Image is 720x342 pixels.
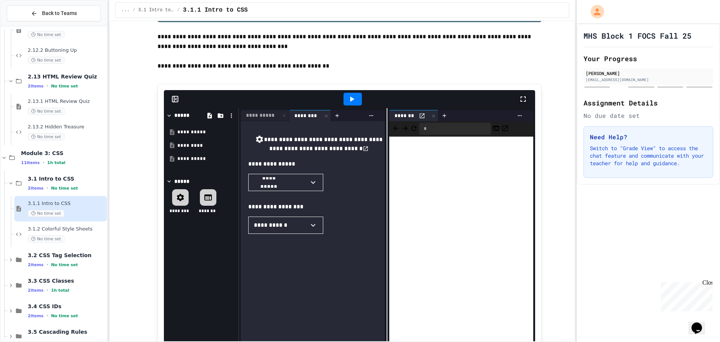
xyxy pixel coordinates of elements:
span: 3.5 Cascading Rules [28,328,105,335]
span: No time set [28,57,64,64]
span: No time set [51,313,78,318]
button: Refresh [410,124,418,133]
div: My Account [583,3,606,20]
span: 2 items [28,313,43,318]
span: No time set [28,210,64,217]
h3: Need Help? [590,133,707,142]
span: No time set [28,235,64,243]
span: / [177,7,180,13]
h1: MHS Block 1 FOCS Fall 25 [583,30,691,41]
span: • [46,262,48,268]
span: • [46,287,48,293]
iframe: chat widget [688,312,712,334]
span: 2 items [28,186,43,191]
div: Chat with us now!Close [3,3,52,48]
p: Switch to "Grade View" to access the chat feature and communicate with your teacher for help and ... [590,145,707,167]
span: 3.4 CSS IDs [28,303,105,310]
div: [PERSON_NAME] [586,70,711,77]
button: Console [492,124,500,133]
span: 11 items [21,160,40,165]
div: No due date set [583,111,713,120]
span: • [43,160,44,166]
h2: Assignment Details [583,98,713,108]
span: 3.1.1 Intro to CSS [183,6,248,15]
span: • [46,313,48,319]
span: 3.1.1 Intro to CSS [28,200,105,207]
span: No time set [28,108,64,115]
span: Module 3: CSS [21,150,105,157]
span: No time set [51,262,78,267]
iframe: chat widget [658,279,712,311]
div: [EMAIL_ADDRESS][DOMAIN_NAME] [586,77,711,83]
span: Back to Teams [42,9,77,17]
span: 3.1 Intro to CSS [28,175,105,182]
span: No time set [28,31,64,38]
span: 2 items [28,262,43,267]
span: 3.3 CSS Classes [28,277,105,284]
span: No time set [51,84,78,89]
span: No time set [51,186,78,191]
span: 2 items [28,288,43,293]
button: Open in new tab [501,124,509,133]
span: No time set [28,133,64,140]
h2: Your Progress [583,53,713,64]
span: 3.2 CSS Tag Selection [28,252,105,259]
span: 2.13 HTML Review Quiz [28,73,105,80]
span: • [46,83,48,89]
span: 2 items [28,84,43,89]
button: Back to Teams [7,5,101,21]
span: 1h total [51,288,69,293]
span: 2.13.2 Hidden Treasure [28,124,105,130]
span: / [132,7,135,13]
span: 3.1.2 Colorful Style Sheets [28,226,105,232]
span: ... [121,7,130,13]
span: • [46,185,48,191]
span: 2.13.1 HTML Review Quiz [28,98,105,105]
span: 1h total [47,160,66,165]
span: 2.12.2 Buttoning Up [28,47,105,54]
span: 3.1 Intro to CSS [138,7,174,13]
span: Forward [401,124,409,133]
span: Back [392,124,400,133]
